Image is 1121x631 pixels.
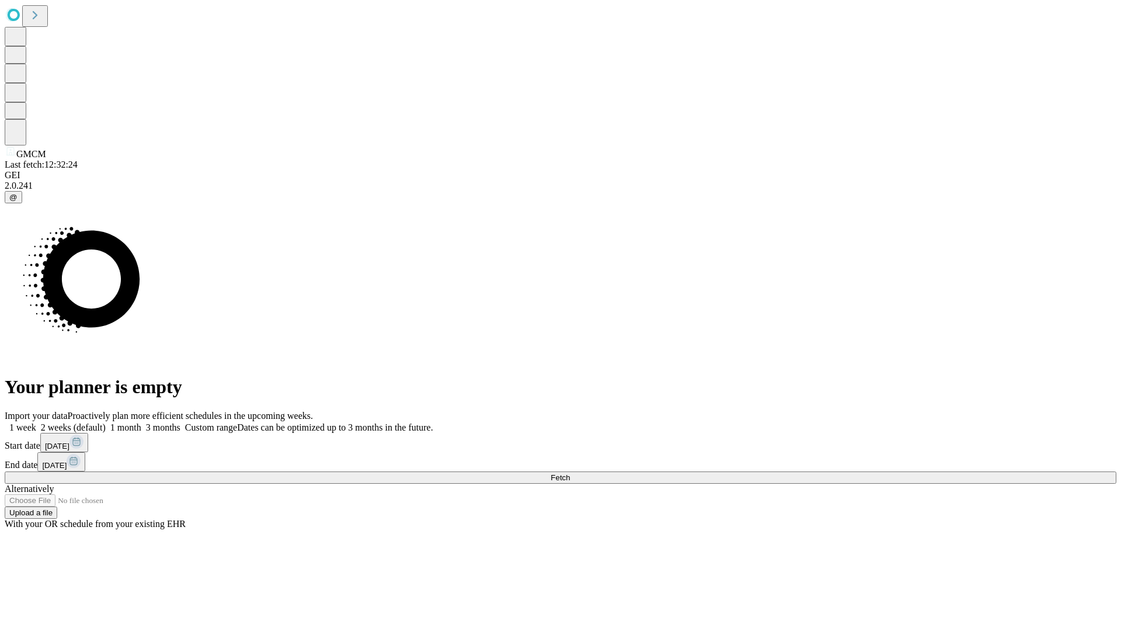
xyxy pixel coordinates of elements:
[37,452,85,471] button: [DATE]
[237,422,433,432] span: Dates can be optimized up to 3 months in the future.
[5,170,1116,181] div: GEI
[9,193,18,202] span: @
[16,149,46,159] span: GMCM
[42,461,67,470] span: [DATE]
[185,422,237,432] span: Custom range
[146,422,180,432] span: 3 months
[5,411,68,421] span: Import your data
[5,507,57,519] button: Upload a file
[5,191,22,203] button: @
[5,519,186,529] span: With your OR schedule from your existing EHR
[41,422,106,432] span: 2 weeks (default)
[40,433,88,452] button: [DATE]
[5,376,1116,398] h1: Your planner is empty
[5,433,1116,452] div: Start date
[5,471,1116,484] button: Fetch
[110,422,141,432] span: 1 month
[5,181,1116,191] div: 2.0.241
[5,484,54,494] span: Alternatively
[45,442,69,450] span: [DATE]
[5,160,78,169] span: Last fetch: 12:32:24
[9,422,36,432] span: 1 week
[551,473,570,482] span: Fetch
[68,411,313,421] span: Proactively plan more efficient schedules in the upcoming weeks.
[5,452,1116,471] div: End date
